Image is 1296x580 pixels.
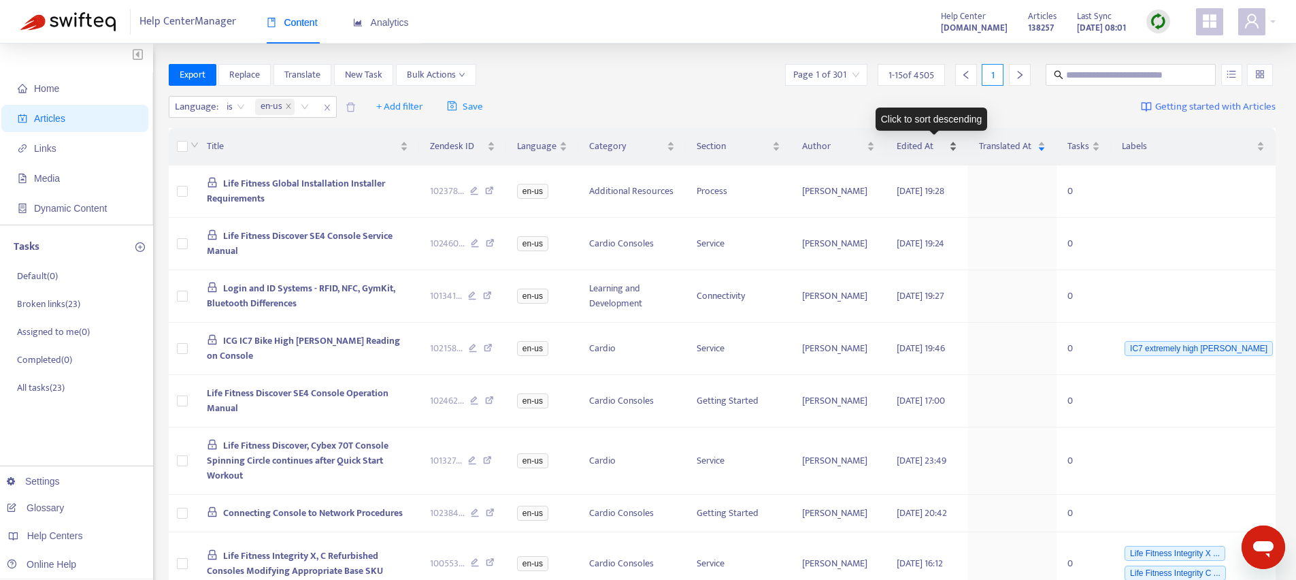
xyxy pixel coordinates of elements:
span: Replace [229,67,260,82]
span: Dynamic Content [34,203,107,214]
td: 0 [1057,165,1111,218]
span: account-book [18,114,27,123]
td: 0 [1057,323,1111,375]
td: Additional Resources [578,165,686,218]
span: unordered-list [1227,69,1236,79]
span: left [961,70,971,80]
td: Service [686,428,791,495]
td: [PERSON_NAME] [791,270,886,323]
span: Category [589,139,664,154]
span: lock [207,549,218,560]
span: Zendesk ID [430,139,484,154]
a: Settings [7,476,60,487]
td: Service [686,218,791,270]
span: Translate [284,67,320,82]
button: + Add filter [366,96,433,118]
span: 102462 ... [430,393,464,408]
th: Title [196,128,419,165]
span: Life Fitness Discover SE4 Console Service Manual [207,228,393,259]
span: [DATE] 19:24 [897,236,944,251]
span: Title [207,139,397,154]
span: Content [267,17,318,28]
div: 1 [982,64,1003,86]
span: area-chart [353,18,363,27]
span: right [1015,70,1025,80]
span: link [18,144,27,153]
span: is [227,97,245,117]
span: IC7 extremely high [PERSON_NAME] [1125,341,1273,356]
span: Tasks [1067,139,1089,154]
span: Life Fitness Global Installation Installer Requirements [207,176,385,206]
span: lock [207,334,218,345]
td: Process [686,165,791,218]
td: Cardio [578,428,686,495]
span: home [18,84,27,93]
th: Labels [1111,128,1276,165]
td: 0 [1057,495,1111,532]
strong: 138257 [1028,20,1054,35]
span: Language : [169,97,220,117]
span: en-us [517,236,548,251]
p: Tasks [14,239,39,255]
span: Language [517,139,556,154]
span: Author [802,139,865,154]
div: Click to sort descending [876,108,988,131]
a: Glossary [7,502,64,513]
span: en-us [261,99,282,115]
img: Swifteq [20,12,116,31]
span: [DATE] 19:27 [897,288,944,304]
span: Connecting Console to Network Procedures [223,505,403,521]
span: Articles [1028,9,1057,24]
td: Cardio Consoles [578,218,686,270]
span: delete [346,102,356,112]
td: Cardio Consoles [578,375,686,428]
span: en-us [517,184,548,199]
span: Edited At [897,139,946,154]
span: file-image [18,174,27,183]
span: down [190,141,199,149]
span: [DATE] 19:28 [897,183,944,199]
span: 100553 ... [430,556,465,571]
span: down [459,71,465,78]
td: [PERSON_NAME] [791,323,886,375]
td: [PERSON_NAME] [791,428,886,495]
span: appstore [1201,13,1218,29]
span: en-us [255,99,295,115]
span: Save [447,99,483,115]
span: Login and ID Systems - RFID, NFC, GymKit, Bluetooth Differences [207,280,395,311]
span: en-us [517,453,548,468]
span: Last Sync [1077,9,1112,24]
p: Broken links ( 23 ) [17,297,80,311]
span: [DATE] 17:00 [897,393,945,408]
p: Completed ( 0 ) [17,353,72,367]
td: [PERSON_NAME] [791,165,886,218]
span: lock [207,439,218,450]
p: All tasks ( 23 ) [17,381,65,395]
td: Cardio Consoles [578,495,686,532]
td: [PERSON_NAME] [791,218,886,270]
th: Language [506,128,578,165]
span: Life Fitness Integrity X ... [1125,546,1225,561]
span: 102460 ... [430,236,465,251]
span: Section [697,139,769,154]
th: Zendesk ID [419,128,506,165]
span: 102378 ... [430,184,464,199]
a: [DOMAIN_NAME] [941,20,1008,35]
img: sync.dc5367851b00ba804db3.png [1150,13,1167,30]
button: saveSave [437,96,493,118]
iframe: Button to launch messaging window [1242,526,1285,569]
strong: [DATE] 08:01 [1077,20,1126,35]
button: Replace [218,64,271,86]
td: 0 [1057,428,1111,495]
button: Bulk Actionsdown [396,64,476,86]
span: Links [34,143,56,154]
td: Getting Started [686,495,791,532]
span: 1 - 15 of 4505 [888,68,934,82]
span: Export [180,67,205,82]
img: image-link [1141,101,1152,112]
span: [DATE] 16:12 [897,555,943,571]
button: Translate [273,64,331,86]
td: 0 [1057,218,1111,270]
span: en-us [517,506,548,521]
